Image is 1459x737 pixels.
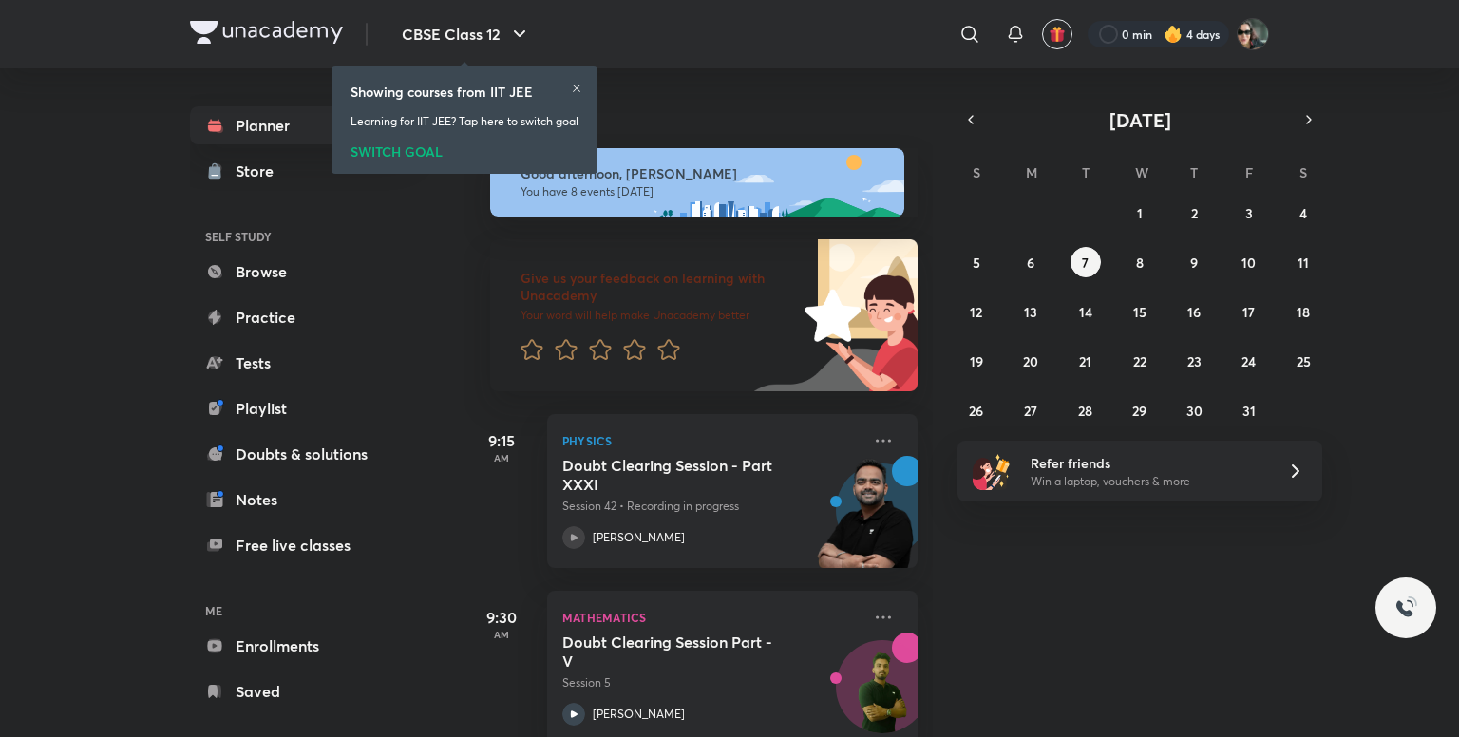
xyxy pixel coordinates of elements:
button: October 24, 2025 [1234,346,1264,376]
p: Your word will help make Unacademy better [521,308,798,323]
abbr: October 18, 2025 [1297,303,1310,321]
img: streak [1164,25,1183,44]
img: referral [973,452,1011,490]
button: October 28, 2025 [1071,395,1101,425]
abbr: October 11, 2025 [1298,254,1309,272]
abbr: October 21, 2025 [1079,352,1091,370]
abbr: October 22, 2025 [1133,352,1146,370]
h6: Good afternoon, [PERSON_NAME] [521,165,887,182]
h5: 9:30 [464,606,540,629]
button: October 13, 2025 [1015,296,1046,327]
h5: Doubt Clearing Session Part - V [562,633,799,671]
button: October 1, 2025 [1125,198,1155,228]
abbr: October 3, 2025 [1245,204,1253,222]
a: Saved [190,672,410,710]
abbr: Thursday [1190,163,1198,181]
button: October 10, 2025 [1234,247,1264,277]
button: October 7, 2025 [1071,247,1101,277]
abbr: October 17, 2025 [1242,303,1255,321]
h5: 9:15 [464,429,540,452]
abbr: October 27, 2025 [1024,402,1037,420]
abbr: Monday [1026,163,1037,181]
abbr: October 12, 2025 [970,303,982,321]
a: Planner [190,106,410,144]
h6: Refer friends [1031,453,1264,473]
abbr: October 19, 2025 [970,352,983,370]
button: October 5, 2025 [961,247,992,277]
img: ttu [1394,596,1417,619]
h6: Give us your feedback on learning with Unacademy [521,270,798,304]
abbr: Saturday [1299,163,1307,181]
p: You have 8 events [DATE] [521,184,887,199]
button: October 17, 2025 [1234,296,1264,327]
img: avatar [1049,26,1066,43]
button: October 15, 2025 [1125,296,1155,327]
p: [PERSON_NAME] [593,529,685,546]
p: Physics [562,429,861,452]
img: Arihant [1237,18,1269,50]
abbr: October 23, 2025 [1187,352,1202,370]
h6: Showing courses from IIT JEE [351,82,533,102]
button: October 4, 2025 [1288,198,1318,228]
button: October 2, 2025 [1179,198,1209,228]
a: Tests [190,344,410,382]
button: October 29, 2025 [1125,395,1155,425]
button: October 25, 2025 [1288,346,1318,376]
button: October 20, 2025 [1015,346,1046,376]
a: Notes [190,481,410,519]
a: Free live classes [190,526,410,564]
abbr: October 30, 2025 [1186,402,1203,420]
p: Mathematics [562,606,861,629]
a: Store [190,152,410,190]
button: October 27, 2025 [1015,395,1046,425]
button: October 23, 2025 [1179,346,1209,376]
abbr: October 15, 2025 [1133,303,1146,321]
img: Company Logo [190,21,343,44]
h4: [DATE] [490,106,937,129]
abbr: October 13, 2025 [1024,303,1037,321]
img: feedback_image [740,239,918,391]
div: Store [236,160,285,182]
span: [DATE] [1109,107,1171,133]
abbr: Tuesday [1082,163,1090,181]
p: [PERSON_NAME] [593,706,685,723]
abbr: Wednesday [1135,163,1148,181]
abbr: October 9, 2025 [1190,254,1198,272]
img: unacademy [813,456,918,587]
button: CBSE Class 12 [390,15,542,53]
button: October 6, 2025 [1015,247,1046,277]
abbr: October 10, 2025 [1241,254,1256,272]
abbr: October 1, 2025 [1137,204,1143,222]
abbr: October 28, 2025 [1078,402,1092,420]
h5: Doubt Clearing Session - Part XXXI [562,456,799,494]
abbr: October 26, 2025 [969,402,983,420]
abbr: October 16, 2025 [1187,303,1201,321]
button: October 14, 2025 [1071,296,1101,327]
button: October 30, 2025 [1179,395,1209,425]
button: October 31, 2025 [1234,395,1264,425]
abbr: October 25, 2025 [1297,352,1311,370]
abbr: October 8, 2025 [1136,254,1144,272]
button: October 8, 2025 [1125,247,1155,277]
a: Browse [190,253,410,291]
button: October 19, 2025 [961,346,992,376]
button: October 12, 2025 [961,296,992,327]
button: [DATE] [984,106,1296,133]
p: AM [464,629,540,640]
abbr: Friday [1245,163,1253,181]
p: Session 42 • Recording in progress [562,498,861,515]
button: October 16, 2025 [1179,296,1209,327]
abbr: Sunday [973,163,980,181]
button: October 11, 2025 [1288,247,1318,277]
img: afternoon [490,148,904,217]
a: Enrollments [190,627,410,665]
abbr: October 31, 2025 [1242,402,1256,420]
button: October 21, 2025 [1071,346,1101,376]
button: October 22, 2025 [1125,346,1155,376]
button: October 3, 2025 [1234,198,1264,228]
abbr: October 2, 2025 [1191,204,1198,222]
button: avatar [1042,19,1072,49]
abbr: October 7, 2025 [1082,254,1089,272]
p: Learning for IIT JEE? Tap here to switch goal [351,113,578,130]
abbr: October 14, 2025 [1079,303,1092,321]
